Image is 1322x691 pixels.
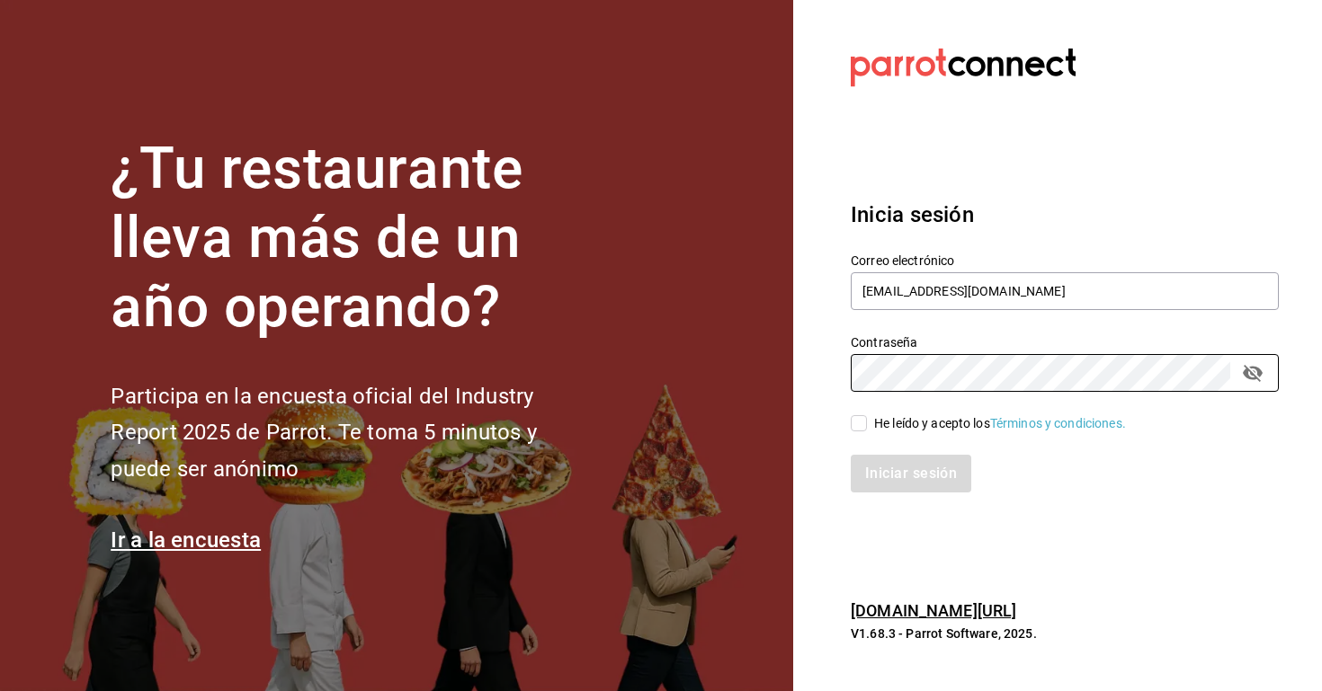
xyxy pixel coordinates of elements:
a: Ir a la encuesta [111,527,261,553]
h2: Participa en la encuesta oficial del Industry Report 2025 de Parrot. Te toma 5 minutos y puede se... [111,378,596,488]
button: passwordField [1237,358,1268,388]
label: Correo electrónico [851,254,1279,267]
a: Términos y condiciones. [990,416,1126,430]
a: [DOMAIN_NAME][URL] [851,601,1016,620]
h3: Inicia sesión [851,199,1279,231]
div: He leído y acepto los [874,414,1126,433]
input: Ingresa tu correo electrónico [851,272,1279,310]
p: V1.68.3 - Parrot Software, 2025. [851,625,1279,642]
h1: ¿Tu restaurante lleva más de un año operando? [111,135,596,341]
label: Contraseña [851,336,1279,349]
